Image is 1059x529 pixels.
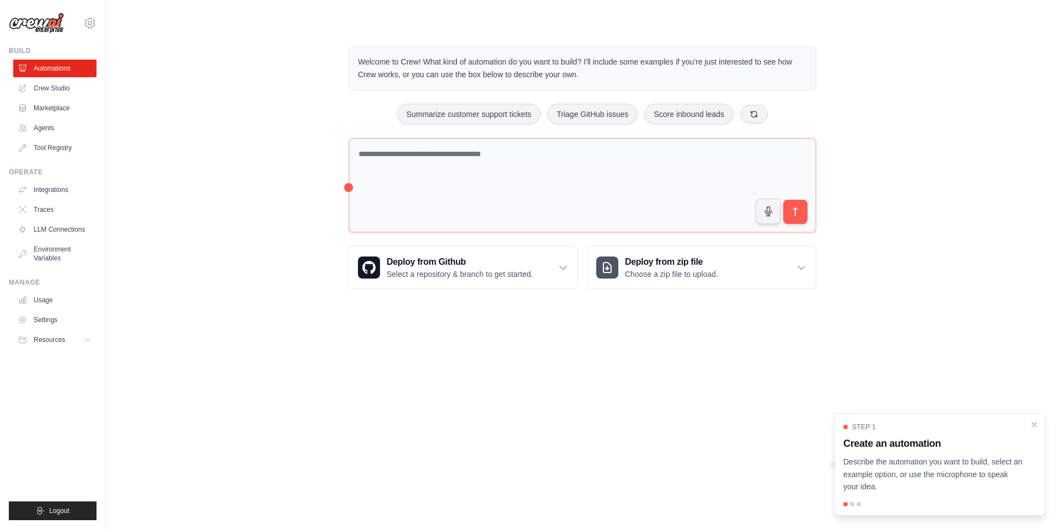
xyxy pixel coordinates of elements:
button: Triage GitHub issues [547,104,638,125]
p: Welcome to Crew! What kind of automation do you want to build? I'll include some examples if you'... [358,56,807,81]
div: Operate [9,168,97,177]
button: Score inbound leads [644,104,734,125]
h3: Deploy from Github [387,255,533,269]
a: Traces [13,201,97,218]
a: Marketplace [13,99,97,117]
p: Describe the automation you want to build, select an example option, or use the microphone to spe... [843,456,1023,493]
div: Build [9,46,97,55]
p: Select a repository & branch to get started. [387,269,533,280]
a: Settings [13,311,97,329]
a: Environment Variables [13,241,97,267]
span: Logout [49,506,69,515]
button: Resources [13,331,97,349]
a: Automations [13,60,97,77]
button: Close walkthrough [1030,420,1039,429]
div: Manage [9,278,97,287]
a: Agents [13,119,97,137]
img: Logo [9,13,64,34]
a: Crew Studio [13,79,97,97]
button: Summarize customer support tickets [397,104,541,125]
a: Tool Registry [13,139,97,157]
h3: Create an automation [843,436,1023,451]
h3: Deploy from zip file [625,255,718,269]
button: Logout [9,501,97,520]
a: Usage [13,291,97,309]
a: LLM Connections [13,221,97,238]
span: Step 1 [852,423,876,431]
a: Integrations [13,181,97,199]
span: Resources [34,335,65,344]
p: Choose a zip file to upload. [625,269,718,280]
